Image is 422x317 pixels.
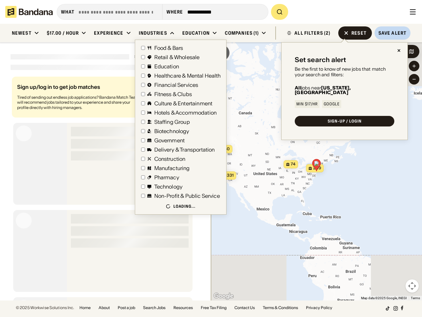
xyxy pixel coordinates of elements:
[291,161,295,167] span: 74
[201,306,226,310] a: Free Tax Filing
[154,156,186,161] div: Construction
[118,306,135,310] a: Post a job
[225,30,259,36] div: Companies (1)
[154,101,213,106] div: Culture & Entertainment
[406,279,419,293] button: Map camera controls
[11,74,200,300] div: grid
[139,30,167,36] div: Industries
[295,85,301,91] b: All
[47,30,79,36] div: $17.00 / hour
[294,31,330,35] div: ALL FILTERS (2)
[224,173,234,178] span: 1,331
[213,292,234,300] a: Open this area in Google Maps (opens a new window)
[295,56,346,64] div: Set search alert
[411,296,420,300] a: Terms (opens in new tab)
[154,128,190,134] div: Biotechnology
[154,64,179,69] div: Education
[295,86,394,95] div: jobs near
[154,175,179,180] div: Pharmacy
[361,296,407,300] span: Map data ©2025 Google, INEGI
[173,204,196,209] div: Loading...
[173,306,193,310] a: Resources
[154,73,221,78] div: Healthcare & Mental Health
[154,45,183,51] div: Food & Bars
[154,82,198,88] div: Financial Services
[328,119,361,123] div: SIGN-UP / LOGIN
[143,306,166,310] a: Search Jobs
[154,119,190,124] div: Staffing Group
[182,30,210,36] div: Education
[154,165,190,171] div: Manufacturing
[79,306,91,310] a: Home
[351,31,367,35] div: Reset
[17,95,140,110] div: Tired of sending out endless job applications? Bandana Match Team will recommend jobs tailored to...
[166,9,183,15] div: Where
[12,30,32,36] div: Newest
[154,54,200,60] div: Retail & Wholesale
[306,306,332,310] a: Privacy Policy
[213,292,234,300] img: Google
[263,306,298,310] a: Terms & Conditions
[154,184,183,189] div: Technology
[295,85,351,95] b: [US_STATE], [GEOGRAPHIC_DATA]
[94,30,123,36] div: Experience
[324,102,340,106] div: Google
[61,9,75,15] div: what
[296,102,318,106] div: Min $17/hr
[154,147,215,152] div: Delivery & Transportation
[295,66,394,78] div: Be the first to know of new jobs that match your search and filters:
[16,306,74,310] div: © 2025 Workwise Solutions Inc.
[234,306,255,310] a: Contact Us
[5,6,53,18] img: Bandana logotype
[99,306,110,310] a: About
[154,138,185,143] div: Government
[17,84,140,95] div: Sign up/log in to get job matches
[378,30,407,36] div: Save Alert
[154,110,217,115] div: Hotels & Accommodation
[154,193,220,198] div: Non-Profit & Public Service
[154,91,192,97] div: Fitness & Clubs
